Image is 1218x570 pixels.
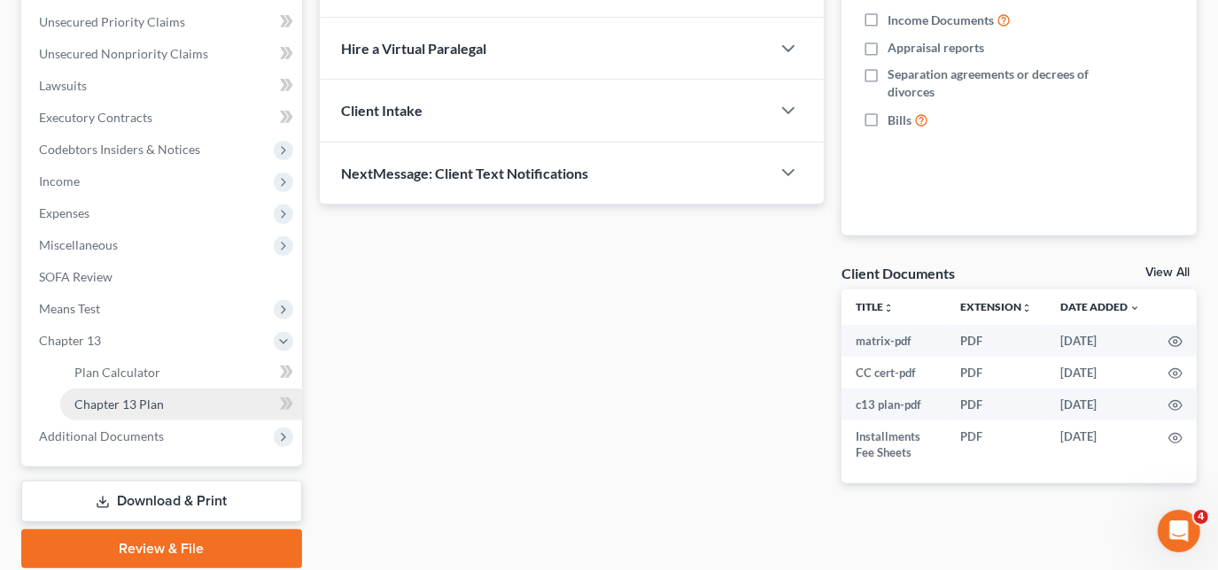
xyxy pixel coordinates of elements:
span: Lawsuits [39,78,87,93]
a: View All [1145,266,1190,279]
i: expand_more [1129,303,1140,313]
a: Review & File [21,529,302,568]
span: Unsecured Priority Claims [39,14,185,29]
td: Installments Fee Sheets [842,420,946,469]
span: NextMessage: Client Text Notifications [341,165,588,181]
span: Plan Calculator [74,365,160,380]
i: unfold_more [1021,303,1032,313]
span: Chapter 13 Plan [74,397,164,412]
span: 4 [1194,510,1208,524]
div: Client Documents [842,264,955,282]
a: Unsecured Nonpriority Claims [25,38,302,70]
a: Download & Print [21,481,302,522]
span: Unsecured Nonpriority Claims [39,46,208,61]
td: PDF [946,357,1046,389]
iframe: Intercom live chat [1158,510,1200,552]
span: Income Documents [888,12,994,29]
span: Separation agreements or decrees of divorces [888,65,1093,101]
span: Additional Documents [39,428,164,443]
span: Codebtors Insiders & Notices [39,142,200,157]
span: Appraisal reports [888,39,984,57]
span: Hire a Virtual Paralegal [341,40,486,57]
a: Date Added expand_more [1060,300,1140,313]
span: Executory Contracts [39,110,152,125]
a: Executory Contracts [25,102,302,134]
span: Income [39,173,80,189]
i: unfold_more [883,303,894,313]
span: Expenses [39,205,89,220]
a: Extensionunfold_more [960,300,1032,313]
td: PDF [946,325,1046,357]
td: PDF [946,389,1046,420]
td: c13 plan-pdf [842,389,946,420]
td: [DATE] [1046,420,1154,469]
td: matrix-pdf [842,325,946,357]
td: CC cert-pdf [842,357,946,389]
a: Unsecured Priority Claims [25,6,302,38]
a: Chapter 13 Plan [60,389,302,420]
a: Lawsuits [25,70,302,102]
span: Client Intake [341,102,423,119]
td: [DATE] [1046,389,1154,420]
span: Miscellaneous [39,237,118,252]
span: SOFA Review [39,269,112,284]
td: PDF [946,420,1046,469]
a: SOFA Review [25,261,302,293]
a: Titleunfold_more [856,300,894,313]
td: [DATE] [1046,325,1154,357]
td: [DATE] [1046,357,1154,389]
a: Plan Calculator [60,357,302,389]
span: Bills [888,112,912,129]
span: Means Test [39,301,100,316]
span: Chapter 13 [39,333,101,348]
